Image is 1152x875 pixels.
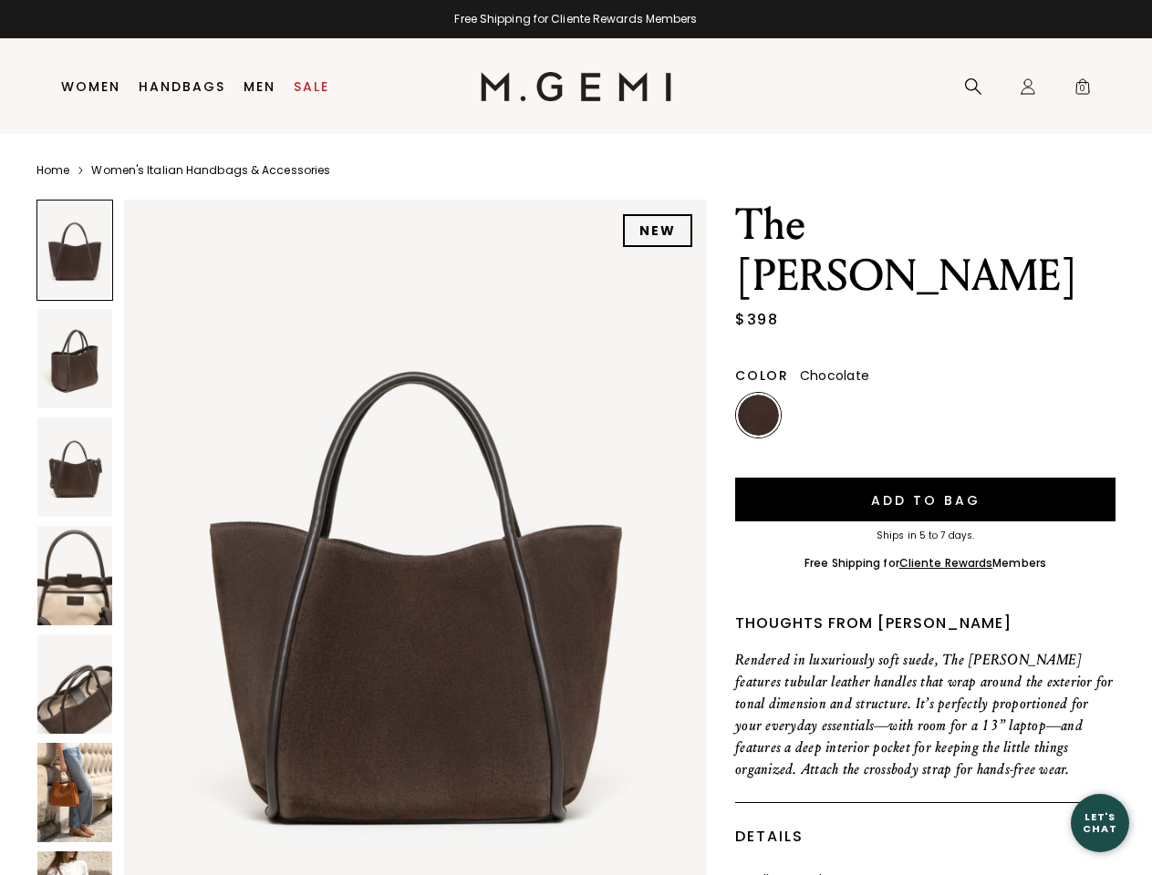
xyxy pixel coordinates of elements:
img: Latte [849,395,890,436]
div: $398 [735,309,778,331]
div: Ships in 5 to 7 days. [735,530,1116,541]
a: Home [36,163,69,178]
img: Chocolate [738,395,779,436]
h1: The [PERSON_NAME] [735,200,1116,302]
div: Details [735,803,1116,870]
img: The Ursula Tote [37,743,112,842]
a: Women [61,79,120,94]
img: Black [794,395,835,436]
a: Men [244,79,275,94]
div: Let's Chat [1071,811,1129,834]
a: Handbags [139,79,225,94]
img: The Ursula Tote [37,417,112,517]
span: 0 [1074,81,1092,99]
div: Free Shipping for Members [804,556,1046,571]
p: Rendered in luxuriously soft suede, The [PERSON_NAME] features tubular leather handles that wrap ... [735,649,1116,780]
a: Cliente Rewards [899,555,993,571]
img: The Ursula Tote [37,634,112,734]
div: Thoughts from [PERSON_NAME] [735,612,1116,634]
img: The Ursula Tote [37,526,112,625]
a: Sale [294,79,329,94]
h2: Color [735,368,789,383]
a: Women's Italian Handbags & Accessories [91,163,330,178]
img: The Ursula Tote [37,309,112,408]
span: Chocolate [800,366,869,385]
img: M.Gemi [481,72,671,101]
div: NEW [623,214,692,247]
button: Add to Bag [735,478,1116,521]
